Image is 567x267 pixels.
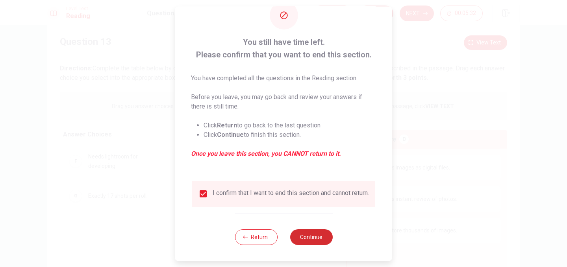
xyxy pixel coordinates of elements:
[213,189,369,199] div: I confirm that I want to end this section and cannot return.
[235,229,277,245] button: Return
[191,36,376,61] span: You still have time left. Please confirm that you want to end this section.
[204,121,376,130] li: Click to go back to the last question
[191,149,376,158] em: Once you leave this section, you CANNOT return to it.
[191,74,376,83] p: You have completed all the questions in the Reading section.
[290,229,332,245] button: Continue
[191,92,376,111] p: Before you leave, you may go back and review your answers if there is still time.
[217,131,244,138] strong: Continue
[217,122,237,129] strong: Return
[204,130,376,140] li: Click to finish this section.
